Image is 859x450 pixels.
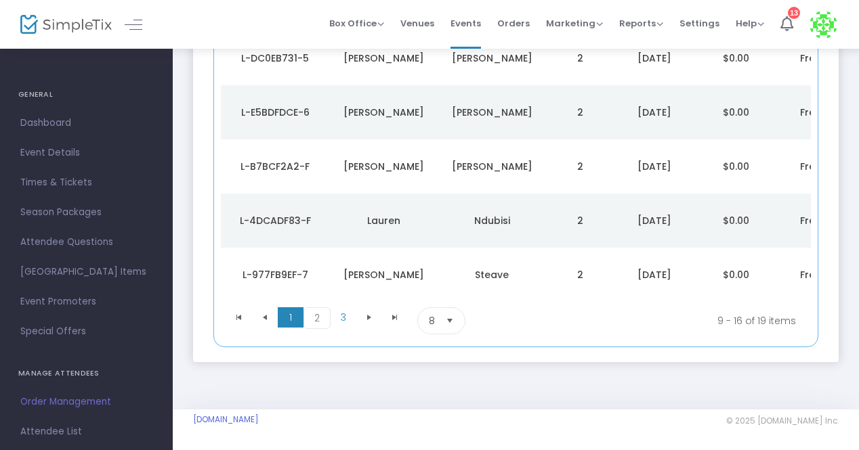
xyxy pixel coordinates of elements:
[617,160,692,173] div: 8/26/2025
[20,323,152,340] span: Special Offers
[18,360,154,387] h4: MANAGE ATTENDEES
[329,17,384,30] span: Box Office
[695,194,776,248] td: $0.00
[800,214,821,227] span: Free
[224,106,326,119] div: L-E5BDFDCE-6
[546,31,614,85] td: 2
[451,6,481,41] span: Events
[600,307,796,334] kendo-pager-info: 9 - 16 of 19 items
[20,114,152,132] span: Dashboard
[333,214,434,227] div: Lauren
[252,307,278,328] span: Go to the previous page
[224,214,326,227] div: L-4DCADF83-F
[20,393,152,411] span: Order Management
[617,106,692,119] div: 8/27/2025
[695,139,776,194] td: $0.00
[800,106,821,119] span: Free
[546,85,614,139] td: 2
[546,139,614,194] td: 2
[333,106,434,119] div: Rosalyn
[617,51,692,65] div: 8/27/2025
[224,268,326,282] div: L-977FB9EF-7
[259,312,270,323] span: Go to the previous page
[193,414,259,425] a: [DOMAIN_NAME]
[800,268,821,282] span: Free
[224,160,326,173] div: L-B7BCF2A2-F
[18,81,154,108] h4: GENERAL
[20,263,152,281] span: [GEOGRAPHIC_DATA] Items
[726,415,839,426] span: © 2025 [DOMAIN_NAME] Inc.
[20,144,152,162] span: Event Details
[441,160,543,173] div: Crumpler
[619,17,663,30] span: Reports
[390,312,400,323] span: Go to the last page
[440,308,459,334] button: Select
[20,174,152,192] span: Times & Tickets
[617,214,692,227] div: 8/26/2025
[441,106,543,119] div: Borden-Harris
[20,233,152,251] span: Attendee Questions
[234,312,245,323] span: Go to the first page
[382,307,408,328] span: Go to the last page
[617,268,692,282] div: 8/26/2025
[695,85,776,139] td: $0.00
[333,268,434,282] div: Jason
[303,307,331,329] span: Page 2
[695,31,776,85] td: $0.00
[278,307,303,328] span: Page 1
[497,6,530,41] span: Orders
[679,6,719,41] span: Settings
[226,307,252,328] span: Go to the first page
[788,7,800,19] div: 13
[441,214,543,227] div: Ndubisi
[429,314,435,328] span: 8
[546,194,614,248] td: 2
[800,51,821,65] span: Free
[333,51,434,65] div: Kimberly
[695,248,776,302] td: $0.00
[800,160,821,173] span: Free
[224,51,326,65] div: L-DC0EB731-5
[356,307,382,328] span: Go to the next page
[20,293,152,311] span: Event Promoters
[441,268,543,282] div: Steave
[333,160,434,173] div: Danielle
[736,17,764,30] span: Help
[20,423,152,441] span: Attendee List
[400,6,434,41] span: Venues
[364,312,375,323] span: Go to the next page
[546,248,614,302] td: 2
[441,51,543,65] div: Smith
[20,204,152,221] span: Season Packages
[331,307,356,328] span: Page 3
[546,17,603,30] span: Marketing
